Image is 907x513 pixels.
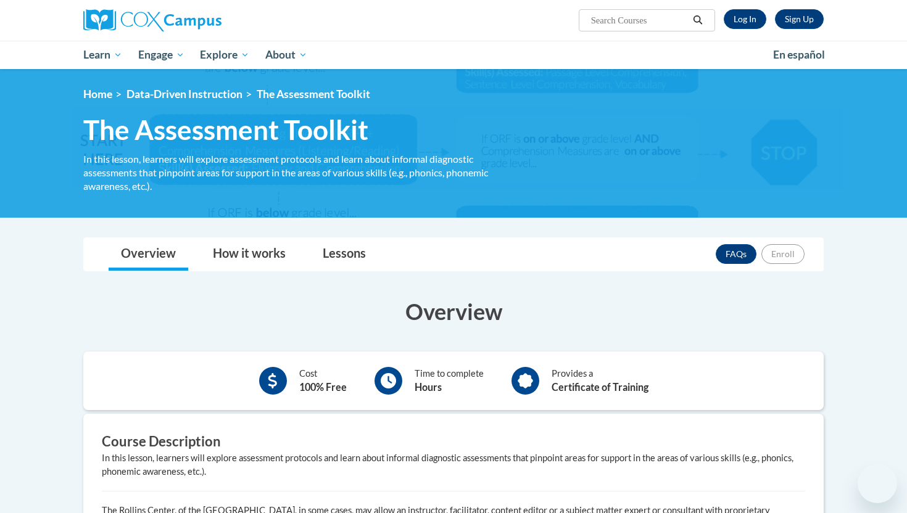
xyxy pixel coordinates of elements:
[83,47,122,62] span: Learn
[257,88,370,101] span: The Assessment Toolkit
[299,367,347,395] div: Cost
[192,41,257,69] a: Explore
[102,432,805,451] h3: Course Description
[83,113,368,146] span: The Assessment Toolkit
[765,42,833,68] a: En español
[75,41,130,69] a: Learn
[109,238,188,271] a: Overview
[415,381,442,393] b: Hours
[83,9,222,31] img: Cox Campus
[83,296,824,327] h3: Overview
[201,238,298,271] a: How it works
[761,244,805,264] button: Enroll
[415,367,484,395] div: Time to complete
[257,41,315,69] a: About
[83,152,509,193] div: In this lesson, learners will explore assessment protocols and learn about informal diagnostic as...
[65,41,842,69] div: Main menu
[130,41,193,69] a: Engage
[552,367,648,395] div: Provides a
[775,9,824,29] a: Register
[858,464,897,503] iframe: Button to launch messaging window, conversation in progress
[689,13,707,28] button: Search
[773,48,825,61] span: En español
[310,238,378,271] a: Lessons
[102,451,805,478] div: In this lesson, learners will explore assessment protocols and learn about informal diagnostic as...
[716,244,756,264] a: FAQs
[138,47,184,62] span: Engage
[83,9,318,31] a: Cox Campus
[552,381,648,393] b: Certificate of Training
[265,47,307,62] span: About
[724,9,766,29] a: Log In
[200,47,249,62] span: Explore
[590,13,689,28] input: Search Courses
[83,88,112,101] a: Home
[299,381,347,393] b: 100% Free
[126,88,242,101] a: Data-Driven Instruction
